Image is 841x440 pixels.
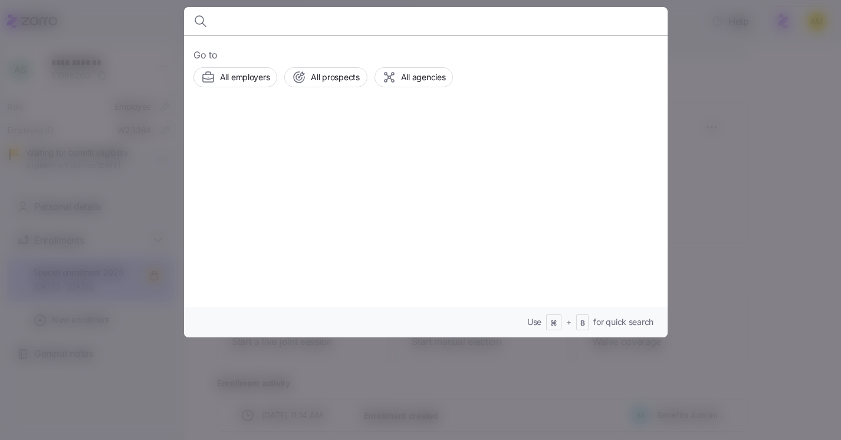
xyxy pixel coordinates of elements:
[193,48,658,63] span: Go to
[401,71,446,83] span: All agencies
[527,316,541,328] span: Use
[193,67,277,87] button: All employers
[550,318,557,329] span: ⌘
[284,67,367,87] button: All prospects
[566,316,571,328] span: +
[580,318,585,329] span: B
[220,71,270,83] span: All employers
[374,67,454,87] button: All agencies
[593,316,653,328] span: for quick search
[311,71,359,83] span: All prospects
